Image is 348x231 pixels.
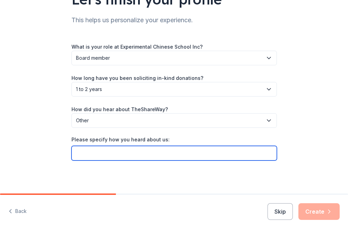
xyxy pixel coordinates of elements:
[71,15,277,26] div: This helps us personalize your experience.
[8,204,27,219] button: Back
[268,203,293,220] button: Skip
[71,113,277,128] button: Other
[71,75,203,82] label: How long have you been soliciting in-kind donations?
[71,43,203,50] label: What is your role at Experimental Chinese School Inc?
[71,82,277,97] button: 1 to 2 years
[71,136,170,143] label: Please specify how you heard about us:
[76,85,263,93] span: 1 to 2 years
[71,51,277,65] button: Board member
[71,106,168,113] label: How did you hear about TheShareWay?
[76,116,263,125] span: Other
[76,54,263,62] span: Board member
